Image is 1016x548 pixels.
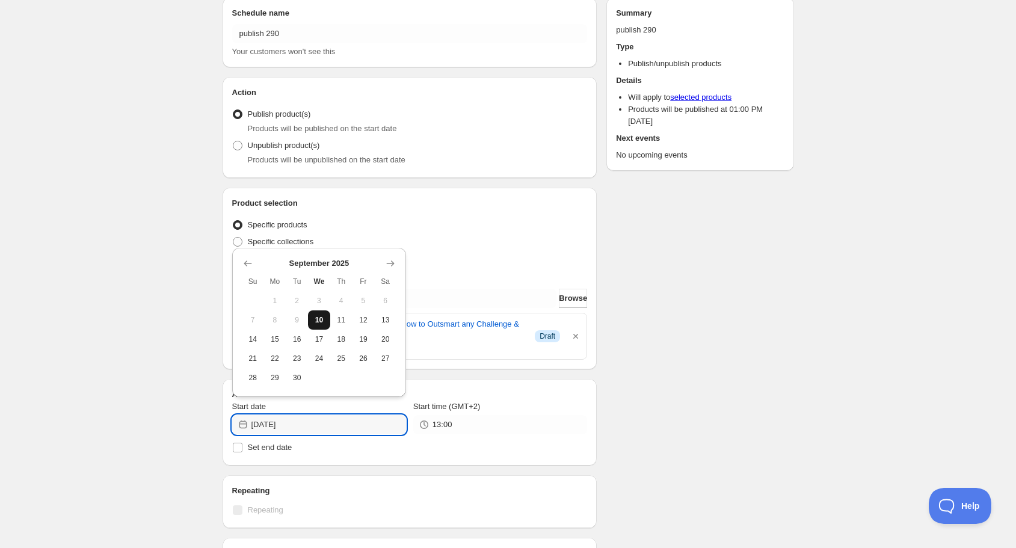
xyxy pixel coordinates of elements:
span: Su [247,277,259,286]
span: Sa [379,277,392,286]
button: Show next month, October 2025 [382,255,399,272]
th: Tuesday [286,272,308,291]
button: Tuesday September 9 2025 [286,310,308,330]
button: Browse [559,289,587,308]
span: 17 [313,334,325,344]
button: Show previous month, August 2025 [239,255,256,272]
span: Start date [232,402,266,411]
span: Th [335,277,348,286]
th: Sunday [242,272,264,291]
button: Monday September 1 2025 [264,291,286,310]
h2: Details [616,75,784,87]
li: Will apply to [628,91,784,103]
button: Saturday September 13 2025 [374,310,396,330]
span: 9 [291,315,303,325]
button: Thursday September 25 2025 [330,349,353,368]
h2: Summary [616,7,784,19]
button: Thursday September 18 2025 [330,330,353,349]
span: Fr [357,277,370,286]
h2: Schedule name [232,7,588,19]
span: 24 [313,354,325,363]
button: Sunday September 7 2025 [242,310,264,330]
span: 11 [335,315,348,325]
span: Specific products [248,220,307,229]
button: Friday September 5 2025 [353,291,375,310]
span: Set end date [248,443,292,452]
th: Monday [264,272,286,291]
h2: Action [232,87,588,99]
span: 10 [313,315,325,325]
h2: Repeating [232,485,588,497]
button: Saturday September 27 2025 [374,349,396,368]
span: 27 [379,354,392,363]
span: 7 [247,315,259,325]
span: We [313,277,325,286]
li: Publish/unpublish products [628,58,784,70]
span: Unpublish product(s) [248,141,320,150]
span: Your customers won't see this [232,47,336,56]
span: Mo [269,277,282,286]
button: Today Wednesday September 10 2025 [308,310,330,330]
button: Tuesday September 16 2025 [286,330,308,349]
button: Wednesday September 3 2025 [308,291,330,310]
span: 25 [335,354,348,363]
button: Friday September 26 2025 [353,349,375,368]
span: Tu [291,277,303,286]
span: 1 [269,296,282,306]
th: Saturday [374,272,396,291]
span: 21 [247,354,259,363]
button: Tuesday September 30 2025 [286,368,308,387]
h2: Product selection [232,197,588,209]
span: Publish product(s) [248,109,311,119]
button: Thursday September 11 2025 [330,310,353,330]
p: No upcoming events [616,149,784,161]
span: Products will be unpublished on the start date [248,155,405,164]
span: 4 [335,296,348,306]
button: Tuesday September 23 2025 [286,349,308,368]
h2: Next events [616,132,784,144]
span: 14 [247,334,259,344]
span: Browse [559,292,587,304]
button: Sunday September 21 2025 [242,349,264,368]
span: 12 [357,315,370,325]
a: selected products [670,93,731,102]
th: Friday [353,272,375,291]
span: 29 [269,373,282,383]
li: Products will be published at 01:00 PM [DATE] [628,103,784,128]
button: Sunday September 28 2025 [242,368,264,387]
button: Wednesday September 24 2025 [308,349,330,368]
button: Tuesday September 2 2025 [286,291,308,310]
button: Monday September 8 2025 [264,310,286,330]
button: Friday September 12 2025 [353,310,375,330]
button: Thursday September 4 2025 [330,291,353,310]
span: 3 [313,296,325,306]
h2: Type [616,41,784,53]
span: 15 [269,334,282,344]
th: Wednesday [308,272,330,291]
span: 19 [357,334,370,344]
th: Thursday [330,272,353,291]
button: Monday September 15 2025 [264,330,286,349]
h2: Active dates [232,389,588,401]
button: Monday September 29 2025 [264,368,286,387]
span: 16 [291,334,303,344]
span: 13 [379,315,392,325]
span: 18 [335,334,348,344]
span: Repeating [248,505,283,514]
p: publish 290 [616,24,784,36]
button: Saturday September 6 2025 [374,291,396,310]
span: 30 [291,373,303,383]
span: 5 [357,296,370,306]
button: Friday September 19 2025 [353,330,375,349]
button: Wednesday September 17 2025 [308,330,330,349]
span: 23 [291,354,303,363]
span: Draft [540,331,555,341]
button: Sunday September 14 2025 [242,330,264,349]
span: 22 [269,354,282,363]
iframe: Toggle Customer Support [929,488,992,524]
span: 26 [357,354,370,363]
button: Monday September 22 2025 [264,349,286,368]
span: 28 [247,373,259,383]
span: 8 [269,315,282,325]
button: Saturday September 20 2025 [374,330,396,349]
